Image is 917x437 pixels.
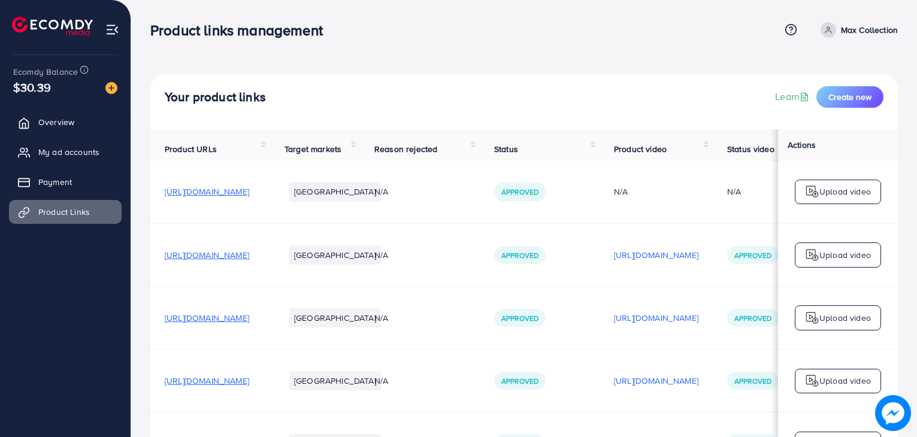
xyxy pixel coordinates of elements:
[150,22,332,39] h3: Product links management
[819,374,871,388] p: Upload video
[289,245,381,265] li: [GEOGRAPHIC_DATA]
[9,170,122,194] a: Payment
[285,143,341,155] span: Target markets
[501,187,538,197] span: Approved
[819,184,871,199] p: Upload video
[374,249,388,261] span: N/A
[805,311,819,325] img: logo
[9,110,122,134] a: Overview
[819,311,871,325] p: Upload video
[374,143,437,155] span: Reason rejected
[13,66,78,78] span: Ecomdy Balance
[614,311,698,325] p: [URL][DOMAIN_NAME]
[12,17,93,35] img: logo
[289,182,381,201] li: [GEOGRAPHIC_DATA]
[775,90,812,104] a: Learn
[38,146,99,158] span: My ad accounts
[501,376,538,386] span: Approved
[788,139,816,151] span: Actions
[816,86,883,108] button: Create new
[614,186,698,198] div: N/A
[727,186,741,198] div: N/A
[805,184,819,199] img: logo
[105,82,117,94] img: image
[165,90,266,105] h4: Your product links
[828,91,871,103] span: Create new
[734,376,771,386] span: Approved
[614,374,698,388] p: [URL][DOMAIN_NAME]
[816,22,898,38] a: Max Collection
[734,250,771,260] span: Approved
[105,23,119,37] img: menu
[501,250,538,260] span: Approved
[805,248,819,262] img: logo
[875,395,911,431] img: image
[38,116,74,128] span: Overview
[165,375,249,387] span: [URL][DOMAIN_NAME]
[165,312,249,324] span: [URL][DOMAIN_NAME]
[501,313,538,323] span: Approved
[374,375,388,387] span: N/A
[13,78,51,96] span: $30.39
[38,206,90,218] span: Product Links
[614,143,667,155] span: Product video
[374,312,388,324] span: N/A
[727,143,774,155] span: Status video
[734,313,771,323] span: Approved
[805,374,819,388] img: logo
[374,186,388,198] span: N/A
[494,143,518,155] span: Status
[614,248,698,262] p: [URL][DOMAIN_NAME]
[841,23,898,37] p: Max Collection
[289,371,381,390] li: [GEOGRAPHIC_DATA]
[9,200,122,224] a: Product Links
[165,186,249,198] span: [URL][DOMAIN_NAME]
[819,248,871,262] p: Upload video
[9,140,122,164] a: My ad accounts
[289,308,381,327] li: [GEOGRAPHIC_DATA]
[165,143,217,155] span: Product URLs
[165,249,249,261] span: [URL][DOMAIN_NAME]
[38,176,72,188] span: Payment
